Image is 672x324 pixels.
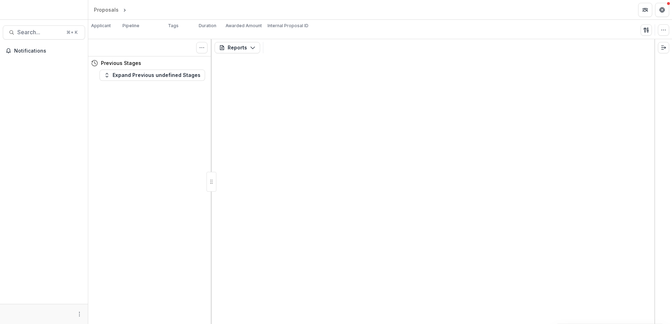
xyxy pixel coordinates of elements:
a: Proposals [91,5,121,15]
button: Expand right [658,42,669,53]
span: Notifications [14,48,82,54]
nav: breadcrumb [91,5,158,15]
p: Applicant [91,23,111,29]
button: More [75,310,84,318]
span: Search... [17,29,62,36]
button: Search... [3,25,85,40]
p: Internal Proposal ID [268,23,308,29]
h4: Previous Stages [101,59,141,67]
p: Tags [168,23,179,29]
div: Proposals [94,6,119,13]
p: Duration [199,23,216,29]
button: Reports [215,42,260,53]
button: Get Help [655,3,669,17]
div: ⌘ + K [65,29,79,36]
p: Awarded Amount [226,23,262,29]
button: Toggle View Cancelled Tasks [196,42,208,53]
button: Notifications [3,45,85,56]
button: Expand Previous undefined Stages [100,70,205,81]
button: Partners [638,3,652,17]
p: Pipeline [122,23,139,29]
